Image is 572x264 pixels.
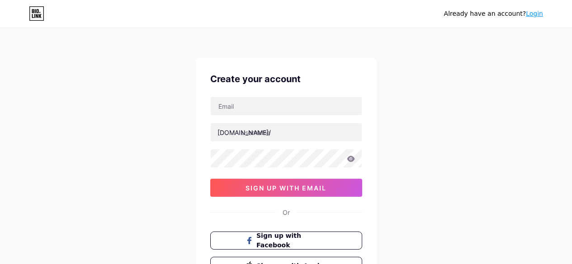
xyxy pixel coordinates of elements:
[210,72,362,86] div: Create your account
[256,231,326,250] span: Sign up with Facebook
[444,9,543,19] div: Already have an account?
[210,232,362,250] button: Sign up with Facebook
[217,128,271,137] div: [DOMAIN_NAME]/
[210,179,362,197] button: sign up with email
[526,10,543,17] a: Login
[211,97,362,115] input: Email
[211,123,362,141] input: username
[283,208,290,217] div: Or
[246,184,326,192] span: sign up with email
